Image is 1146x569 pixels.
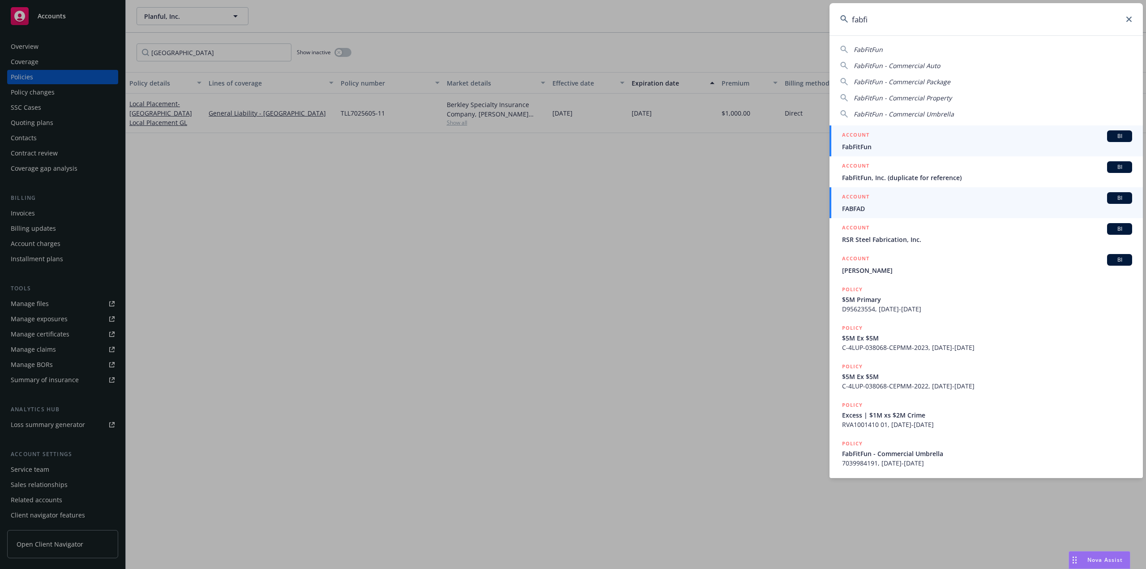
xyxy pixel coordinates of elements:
[830,319,1143,357] a: POLICY$5M Ex $5MC-4LUP-038068-CEPMM-2023, [DATE]-[DATE]
[830,280,1143,319] a: POLICY$5M PrimaryD95623554, [DATE]-[DATE]
[842,458,1132,468] span: 7039984191, [DATE]-[DATE]
[842,343,1132,352] span: C-4LUP-038068-CEPMM-2023, [DATE]-[DATE]
[1069,552,1080,569] div: Drag to move
[854,94,952,102] span: FabFitFun - Commercial Property
[1111,256,1129,264] span: BI
[842,420,1132,429] span: RVA1001410 01, [DATE]-[DATE]
[830,396,1143,434] a: POLICYExcess | $1M xs $2M CrimeRVA1001410 01, [DATE]-[DATE]
[854,78,950,86] span: FabFitFun - Commercial Package
[830,249,1143,280] a: ACCOUNTBI[PERSON_NAME]
[830,218,1143,249] a: ACCOUNTBIRSR Steel Fabrication, Inc.
[830,434,1143,473] a: POLICYFabFitFun - Commercial Umbrella7039984191, [DATE]-[DATE]
[842,285,863,294] h5: POLICY
[1087,556,1123,564] span: Nova Assist
[1111,194,1129,202] span: BI
[842,204,1132,213] span: FABFAD
[842,323,863,332] h5: POLICY
[830,125,1143,156] a: ACCOUNTBIFabFitFun
[842,173,1132,182] span: FabFitFun, Inc. (duplicate for reference)
[842,439,863,448] h5: POLICY
[854,61,940,70] span: FabFitFun - Commercial Auto
[1111,132,1129,140] span: BI
[830,187,1143,218] a: ACCOUNTBIFABFAD
[842,295,1132,304] span: $5M Primary
[842,381,1132,391] span: C-4LUP-038068-CEPMM-2022, [DATE]-[DATE]
[842,362,863,371] h5: POLICY
[842,410,1132,420] span: Excess | $1M xs $2M Crime
[854,45,883,54] span: FabFitFun
[842,401,863,410] h5: POLICY
[842,372,1132,381] span: $5M Ex $5M
[1111,163,1129,171] span: BI
[842,130,869,141] h5: ACCOUNT
[842,161,869,172] h5: ACCOUNT
[842,304,1132,314] span: D95623554, [DATE]-[DATE]
[1111,225,1129,233] span: BI
[1069,551,1130,569] button: Nova Assist
[842,254,869,265] h5: ACCOUNT
[854,110,954,118] span: FabFitFun - Commercial Umbrella
[842,142,1132,151] span: FabFitFun
[842,223,869,234] h5: ACCOUNT
[830,3,1143,35] input: Search...
[842,333,1132,343] span: $5M Ex $5M
[830,357,1143,396] a: POLICY$5M Ex $5MC-4LUP-038068-CEPMM-2022, [DATE]-[DATE]
[842,266,1132,275] span: [PERSON_NAME]
[842,235,1132,244] span: RSR Steel Fabrication, Inc.
[830,156,1143,187] a: ACCOUNTBIFabFitFun, Inc. (duplicate for reference)
[842,449,1132,458] span: FabFitFun - Commercial Umbrella
[842,192,869,203] h5: ACCOUNT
